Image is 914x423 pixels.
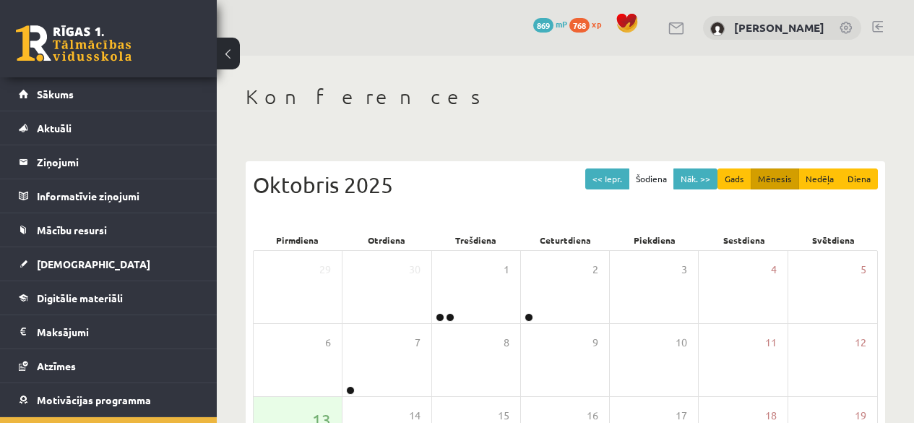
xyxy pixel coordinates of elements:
[788,230,878,250] div: Svētdiena
[19,179,199,213] a: Informatīvie ziņojumi
[592,335,598,351] span: 9
[610,230,699,250] div: Piekdiena
[592,262,598,278] span: 2
[585,168,629,189] button: << Iepr.
[37,291,123,304] span: Digitālie materiāli
[504,262,509,278] span: 1
[855,335,866,351] span: 12
[699,230,789,250] div: Sestdiena
[569,18,590,33] span: 768
[592,18,601,30] span: xp
[37,223,107,236] span: Mācību resursi
[533,18,553,33] span: 869
[37,145,199,179] legend: Ziņojumi
[37,393,151,406] span: Motivācijas programma
[504,335,509,351] span: 8
[629,168,674,189] button: Šodiena
[415,335,421,351] span: 7
[19,111,199,145] a: Aktuāli
[717,168,751,189] button: Gads
[19,315,199,349] a: Maksājumi
[771,262,777,278] span: 4
[840,168,878,189] button: Diena
[325,335,331,351] span: 6
[19,247,199,281] a: [DEMOGRAPHIC_DATA]
[19,349,199,383] a: Atzīmes
[556,18,567,30] span: mP
[765,335,777,351] span: 11
[676,335,687,351] span: 10
[37,359,76,372] span: Atzīmes
[19,145,199,179] a: Ziņojumi
[751,168,799,189] button: Mēnesis
[710,22,725,36] img: Katrīne Rubene
[431,230,521,250] div: Trešdiena
[342,230,432,250] div: Otrdiena
[319,262,331,278] span: 29
[37,121,72,134] span: Aktuāli
[533,18,567,30] a: 869 mP
[246,85,885,109] h1: Konferences
[37,257,150,270] span: [DEMOGRAPHIC_DATA]
[521,230,611,250] div: Ceturtdiena
[253,230,342,250] div: Pirmdiena
[409,262,421,278] span: 30
[19,383,199,416] a: Motivācijas programma
[19,77,199,111] a: Sākums
[681,262,687,278] span: 3
[37,179,199,213] legend: Informatīvie ziņojumi
[37,87,74,101] span: Sākums
[734,20,824,35] a: [PERSON_NAME]
[37,315,199,349] legend: Maksājumi
[798,168,841,189] button: Nedēļa
[16,25,132,61] a: Rīgas 1. Tālmācības vidusskola
[861,262,866,278] span: 5
[253,168,878,201] div: Oktobris 2025
[19,213,199,247] a: Mācību resursi
[569,18,608,30] a: 768 xp
[673,168,717,189] button: Nāk. >>
[19,281,199,315] a: Digitālie materiāli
